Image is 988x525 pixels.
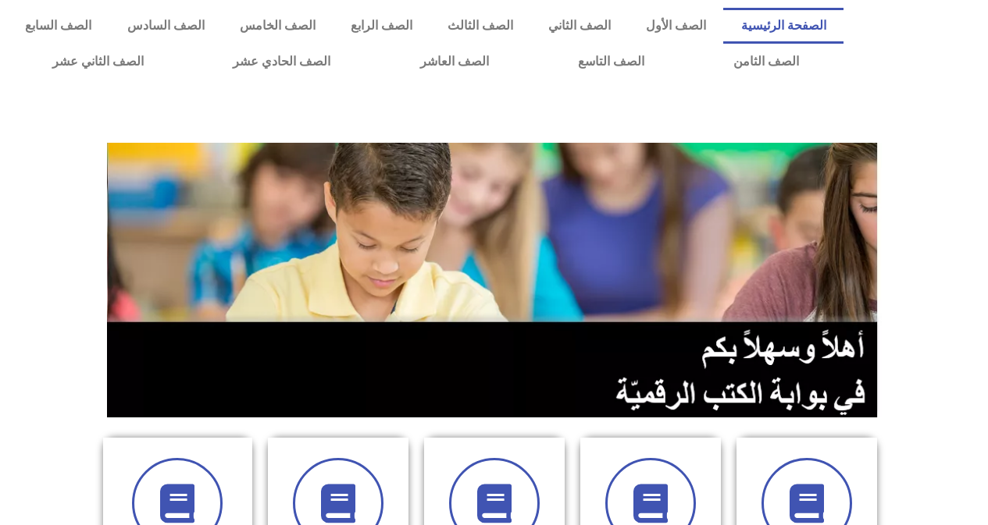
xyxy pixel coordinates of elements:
a: الصف الحادي عشر [188,44,375,80]
a: الصفحة الرئيسية [723,8,844,44]
a: الصف الخامس [222,8,333,44]
a: الصف الثالث [430,8,530,44]
a: الصف السادس [109,8,222,44]
a: الصف الثاني عشر [8,44,188,80]
a: الصف الثامن [689,44,844,80]
a: الصف العاشر [376,44,533,80]
a: الصف الثاني [530,8,628,44]
a: الصف الرابع [333,8,430,44]
a: الصف التاسع [533,44,689,80]
a: الصف السابع [8,8,109,44]
a: الصف الأول [628,8,723,44]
